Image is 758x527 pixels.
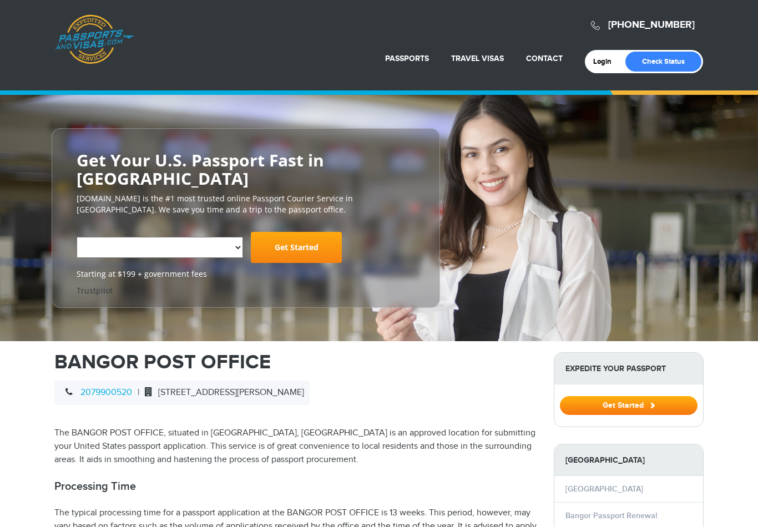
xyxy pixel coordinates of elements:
a: Login [593,57,619,66]
a: Passports [385,54,429,63]
a: Get Started [560,401,698,409]
a: Check Status [625,52,701,72]
a: Passports & [DOMAIN_NAME] [55,14,134,64]
span: [STREET_ADDRESS][PERSON_NAME] [139,387,304,398]
a: Bangor Passport Renewal [565,511,657,520]
p: The BANGOR POST OFFICE, situated in [GEOGRAPHIC_DATA], [GEOGRAPHIC_DATA] is an approved location ... [54,427,537,467]
a: Get Started [251,232,342,263]
p: [DOMAIN_NAME] is the #1 most trusted online Passport Courier Service in [GEOGRAPHIC_DATA]. We sav... [77,193,415,215]
h2: Get Your U.S. Passport Fast in [GEOGRAPHIC_DATA] [77,151,415,188]
a: [PHONE_NUMBER] [608,19,695,31]
a: 2079900520 [80,387,132,398]
a: Contact [526,54,563,63]
a: [GEOGRAPHIC_DATA] [565,484,643,494]
div: | [54,381,310,405]
h2: Processing Time [54,480,537,493]
h1: BANGOR POST OFFICE [54,352,537,372]
strong: Expedite Your Passport [554,353,703,384]
button: Get Started [560,396,698,415]
strong: [GEOGRAPHIC_DATA] [554,444,703,476]
a: Trustpilot [77,285,113,296]
a: Travel Visas [451,54,504,63]
span: Starting at $199 + government fees [77,268,415,280]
